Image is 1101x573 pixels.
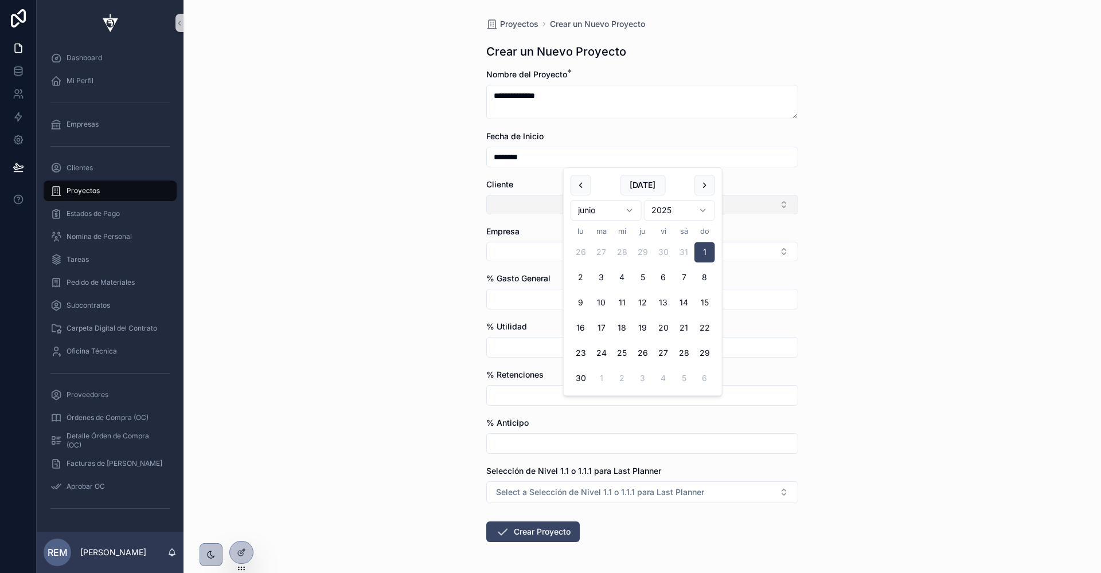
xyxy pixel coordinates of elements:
[653,343,674,363] button: viernes, 27 de junio de 2025
[67,324,157,333] span: Carpeta Digital del Contrato
[486,273,550,283] span: % Gasto General
[674,343,694,363] button: sábado, 28 de junio de 2025
[67,255,89,264] span: Tareas
[67,186,100,195] span: Proyectos
[694,225,715,237] th: domingo
[44,180,177,201] a: Proyectos
[44,114,177,135] a: Empresas
[633,368,653,388] button: jueves, 3 de julio de 2025
[571,242,591,262] button: lunes, 26 de mayo de 2025
[67,120,99,129] span: Empresas
[633,343,653,363] button: jueves, 26 de junio de 2025
[694,242,715,262] button: domingo, 1 de junio de 2025, selected
[44,249,177,270] a: Tareas
[633,225,653,237] th: jueves
[67,232,132,241] span: Nomina de Personal
[67,459,162,468] span: Facturas de [PERSON_NAME]
[571,343,591,363] button: lunes, 23 de junio de 2025
[550,18,645,30] a: Crear un Nuevo Proyecto
[44,341,177,362] a: Oficina Técnica
[653,267,674,288] button: viernes, 6 de junio de 2025
[633,242,653,262] button: jueves, 29 de mayo de 2025
[612,343,633,363] button: miércoles, 25 de junio de 2025
[486,242,798,261] button: Select Button
[486,69,567,79] span: Nombre del Proyecto
[67,413,149,422] span: Órdenes de Compra (OC)
[486,44,626,60] h1: Crear un Nuevo Proyecto
[612,317,633,338] button: miércoles, 18 de junio de 2025
[486,195,798,214] button: Select Button
[694,317,715,338] button: domingo, 22 de junio de 2025
[591,292,612,313] button: martes, 10 de junio de 2025
[67,431,165,450] span: Detalle Órden de Compra (OC)
[694,343,715,363] button: domingo, 29 de junio de 2025
[37,46,183,532] div: scrollable content
[612,267,633,288] button: miércoles, 4 de junio de 2025
[486,321,527,331] span: % Utilidad
[486,481,798,503] button: Select Button
[591,368,612,388] button: martes, 1 de julio de 2025
[633,267,653,288] button: jueves, 5 de junio de 2025
[653,368,674,388] button: viernes, 4 de julio de 2025
[67,163,93,172] span: Clientes
[44,272,177,293] a: Pedido de Materiales
[571,317,591,338] button: lunes, 16 de junio de 2025
[674,242,694,262] button: sábado, 31 de mayo de 2025
[486,466,661,476] span: Selección de Nivel 1.1 o 1.1.1 para Last Planner
[674,317,694,338] button: sábado, 21 de junio de 2025
[653,317,674,338] button: viernes, 20 de junio de 2025
[633,317,653,338] button: jueves, 19 de junio de 2025
[44,48,177,68] a: Dashboard
[653,242,674,262] button: viernes, 30 de mayo de 2025
[44,70,177,91] a: Mi Perfil
[633,292,653,313] button: jueves, 12 de junio de 2025
[44,407,177,428] a: Órdenes de Compra (OC)
[44,430,177,451] a: Detalle Órden de Compra (OC)
[67,390,108,399] span: Proveedores
[486,226,520,236] span: Empresa
[694,368,715,388] button: domingo, 6 de julio de 2025
[694,267,715,288] button: domingo, 8 de junio de 2025
[500,18,538,30] span: Proyectos
[44,158,177,178] a: Clientes
[486,179,513,189] span: Cliente
[571,225,715,388] table: junio 2025
[80,547,146,558] p: [PERSON_NAME]
[48,545,68,559] span: REM
[694,292,715,313] button: domingo, 15 de junio de 2025
[486,131,544,141] span: Fecha de Inicio
[44,226,177,247] a: Nomina de Personal
[591,225,612,237] th: martes
[591,317,612,338] button: martes, 17 de junio de 2025
[591,242,612,262] button: martes, 27 de mayo de 2025
[612,225,633,237] th: miércoles
[44,453,177,474] a: Facturas de [PERSON_NAME]
[44,203,177,224] a: Estados de Pago
[67,301,110,310] span: Subcontratos
[591,343,612,363] button: martes, 24 de junio de 2025
[44,384,177,405] a: Proveedores
[612,292,633,313] button: miércoles, 11 de junio de 2025
[612,242,633,262] button: miércoles, 28 de mayo de 2025
[67,278,135,287] span: Pedido de Materiales
[44,318,177,339] a: Carpeta Digital del Contrato
[486,521,580,542] button: Crear Proyecto
[67,209,120,218] span: Estados de Pago
[571,267,591,288] button: lunes, 2 de junio de 2025
[67,482,105,491] span: Aprobar OC
[612,368,633,388] button: miércoles, 2 de julio de 2025
[486,18,538,30] a: Proyectos
[674,225,694,237] th: sábado
[67,76,93,85] span: Mi Perfil
[674,292,694,313] button: sábado, 14 de junio de 2025
[44,295,177,316] a: Subcontratos
[67,53,102,62] span: Dashboard
[486,370,544,379] span: % Retenciones
[571,225,591,237] th: lunes
[44,476,177,497] a: Aprobar OC
[591,267,612,288] button: martes, 3 de junio de 2025
[496,486,704,498] span: Select a Selección de Nivel 1.1 o 1.1.1 para Last Planner
[653,292,674,313] button: viernes, 13 de junio de 2025
[571,292,591,313] button: lunes, 9 de junio de 2025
